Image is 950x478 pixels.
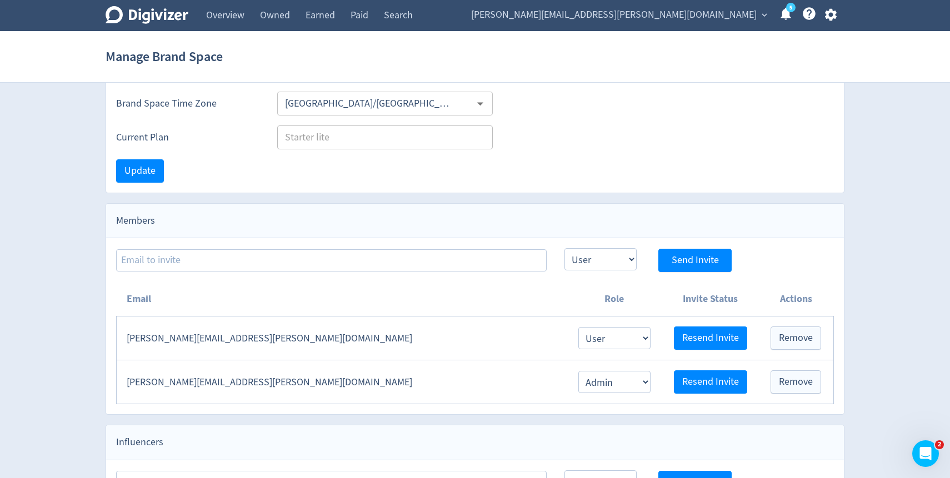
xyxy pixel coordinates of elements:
span: Resend Invite [682,333,739,343]
span: Update [124,166,156,176]
span: Remove [779,333,813,343]
th: Role [567,282,662,316]
h1: Manage Brand Space [106,39,223,74]
span: [PERSON_NAME][EMAIL_ADDRESS][PERSON_NAME][DOMAIN_NAME] [471,6,757,24]
td: [PERSON_NAME][EMAIL_ADDRESS][PERSON_NAME][DOMAIN_NAME] [117,360,567,404]
th: Invite Status [662,282,759,316]
div: Members [106,204,844,238]
label: Current Plan [116,130,259,144]
button: Send Invite [658,249,732,272]
a: 5 [786,3,796,12]
th: Email [117,282,567,316]
span: 2 [935,440,944,449]
iframe: Intercom live chat [912,440,939,467]
input: Select Timezone [281,95,457,112]
button: Update [116,159,164,183]
span: Resend Invite [682,377,739,387]
th: Actions [758,282,833,316]
div: Influencers [106,425,844,460]
text: 5 [789,4,792,12]
button: Remove [771,326,821,350]
label: Brand Space Time Zone [116,97,259,110]
td: [PERSON_NAME][EMAIL_ADDRESS][PERSON_NAME][DOMAIN_NAME] [117,316,567,360]
button: Resend Invite [674,326,747,350]
span: Send Invite [672,255,719,265]
span: expand_more [759,10,769,20]
input: Email to invite [116,249,547,271]
button: Open [472,95,489,112]
button: Remove [771,370,821,394]
span: Remove [779,377,813,387]
button: [PERSON_NAME][EMAIL_ADDRESS][PERSON_NAME][DOMAIN_NAME] [467,6,770,24]
button: Resend Invite [674,370,747,394]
